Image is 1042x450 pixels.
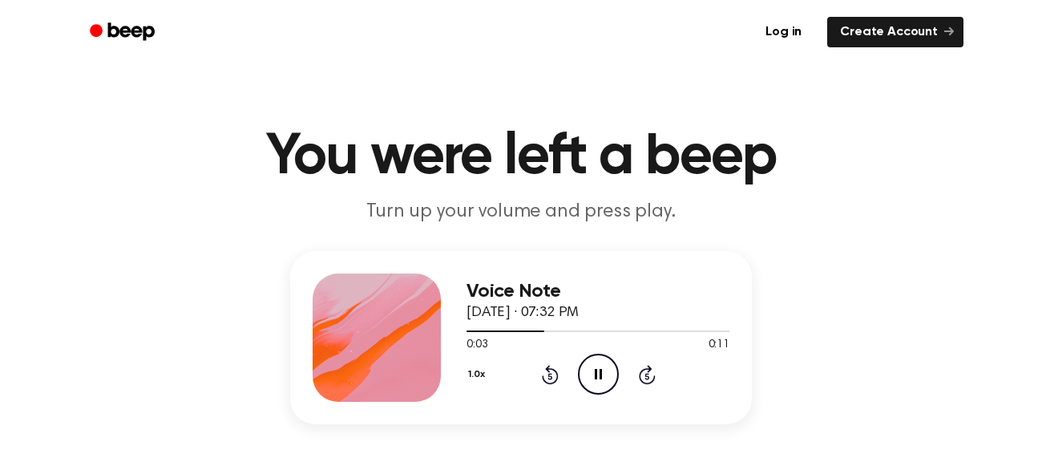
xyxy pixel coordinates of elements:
[213,199,829,225] p: Turn up your volume and press play.
[466,306,579,320] span: [DATE] · 07:32 PM
[79,17,169,48] a: Beep
[827,17,963,47] a: Create Account
[111,128,931,186] h1: You were left a beep
[749,14,818,51] a: Log in
[466,361,491,388] button: 1.0x
[709,337,729,354] span: 0:11
[466,281,729,302] h3: Voice Note
[466,337,487,354] span: 0:03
